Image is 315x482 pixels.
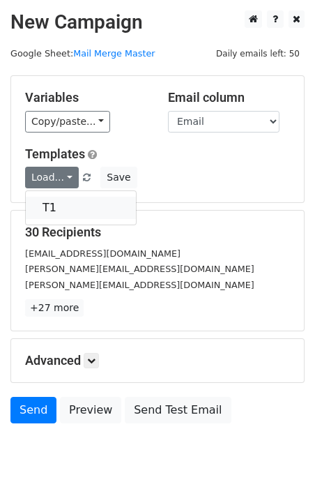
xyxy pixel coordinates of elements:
small: Google Sheet: [10,48,155,59]
span: Daily emails left: 50 [211,46,305,61]
a: Preview [60,397,121,423]
a: +27 more [25,299,84,317]
a: Copy/paste... [25,111,110,133]
h2: New Campaign [10,10,305,34]
h5: Advanced [25,353,290,368]
a: Send Test Email [125,397,231,423]
small: [PERSON_NAME][EMAIL_ADDRESS][DOMAIN_NAME] [25,264,254,274]
a: Daily emails left: 50 [211,48,305,59]
a: T1 [26,197,136,219]
small: [EMAIL_ADDRESS][DOMAIN_NAME] [25,248,180,259]
iframe: Chat Widget [245,415,315,482]
a: Templates [25,146,85,161]
a: Load... [25,167,79,188]
a: Send [10,397,56,423]
h5: Email column [168,90,290,105]
small: [PERSON_NAME][EMAIL_ADDRESS][DOMAIN_NAME] [25,280,254,290]
button: Save [100,167,137,188]
h5: Variables [25,90,147,105]
h5: 30 Recipients [25,225,290,240]
a: Mail Merge Master [73,48,155,59]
